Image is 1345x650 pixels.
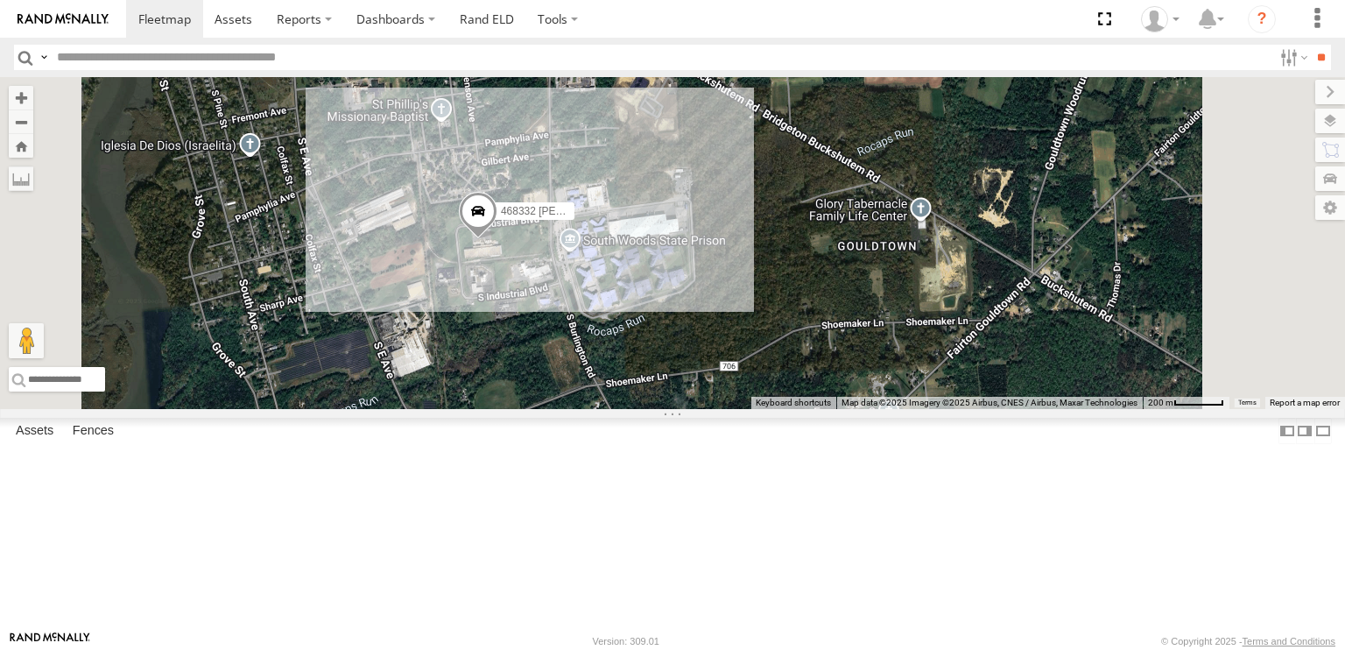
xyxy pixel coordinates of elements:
button: Zoom in [9,86,33,110]
label: Search Filter Options [1273,45,1311,70]
span: 468332 [PERSON_NAME] [501,205,625,217]
a: Report a map error [1270,398,1340,407]
label: Hide Summary Table [1314,418,1332,443]
span: Map data ©2025 Imagery ©2025 Airbus, CNES / Airbus, Maxar Technologies [842,398,1137,407]
button: Map Scale: 200 m per 54 pixels [1143,397,1229,409]
a: Terms and Conditions [1243,636,1335,646]
label: Dock Summary Table to the Left [1278,418,1296,443]
div: © Copyright 2025 - [1161,636,1335,646]
a: Terms (opens in new tab) [1238,399,1257,406]
i: ? [1248,5,1276,33]
label: Fences [64,419,123,443]
label: Measure [9,166,33,191]
button: Zoom Home [9,134,33,158]
label: Map Settings [1315,195,1345,220]
button: Zoom out [9,110,33,134]
span: 200 m [1148,398,1173,407]
button: Keyboard shortcuts [756,397,831,409]
div: Dale Gerhard [1135,6,1186,32]
label: Assets [7,419,62,443]
img: rand-logo.svg [18,13,109,25]
label: Dock Summary Table to the Right [1296,418,1313,443]
label: Search Query [37,45,51,70]
a: Visit our Website [10,632,90,650]
div: Version: 309.01 [593,636,659,646]
button: Drag Pegman onto the map to open Street View [9,323,44,358]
